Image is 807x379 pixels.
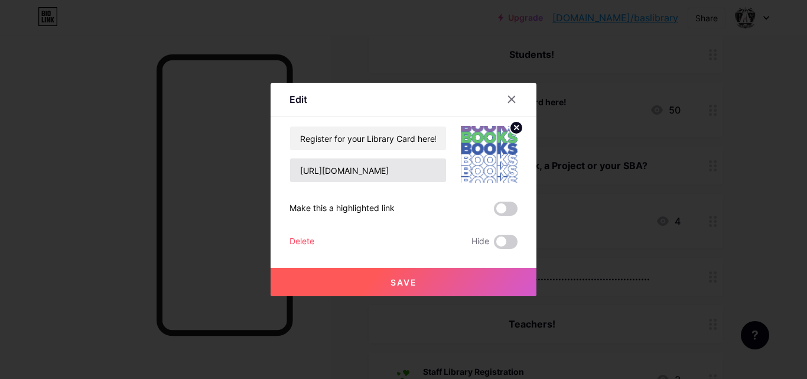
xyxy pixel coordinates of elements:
span: Save [391,277,417,287]
input: Title [290,127,446,150]
div: Delete [289,235,314,249]
button: Save [271,268,536,296]
div: Make this a highlighted link [289,202,395,216]
div: Edit [289,92,307,106]
input: URL [290,158,446,182]
span: Hide [471,235,489,249]
img: link_thumbnail [461,126,518,183]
